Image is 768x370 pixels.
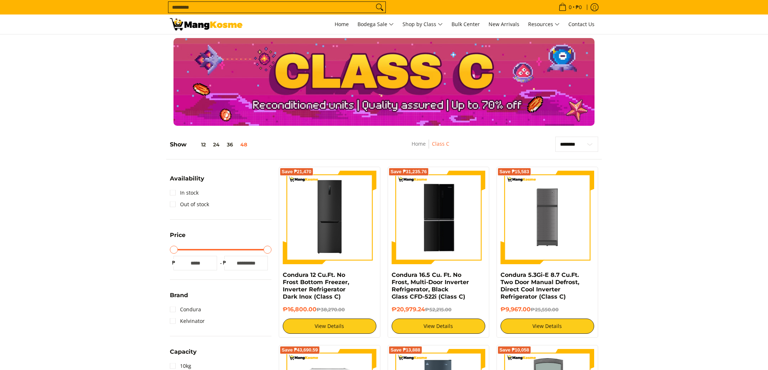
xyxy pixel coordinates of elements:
del: ₱52,215.00 [425,307,452,312]
a: Bulk Center [448,14,483,34]
span: Availability [170,176,204,182]
span: Save ₱13,888 [391,348,420,352]
nav: Breadcrumbs [367,140,494,156]
a: View Details [501,319,594,334]
span: Save ₱43,690.59 [282,348,318,352]
a: Condura 12 Cu.Ft. No Frost Bottom Freezer, Inverter Refrigerator Dark Inox (Class C) [283,271,349,300]
a: Condura 5.3Gi-E 8.7 Cu.Ft. Two Door Manual Defrost, Direct Cool Inverter Refrigerator (Class C) [501,271,579,300]
span: Price [170,232,185,238]
span: Save ₱10,058 [499,348,529,352]
summary: Open [170,232,185,244]
img: Condura 16.5 Cu. Ft. No Frost, Multi-Door Inverter Refrigerator, Black Glass CFD-522i (Class C) [392,172,485,263]
h5: Show [170,141,251,148]
span: • [556,3,584,11]
a: View Details [392,319,485,334]
img: Condura 5.3Gi-E 8.7 Cu.Ft. Two Door Manual Defrost, Direct Cool Inverter Refrigerator (Class C) [501,171,594,263]
span: Contact Us [568,21,595,28]
span: Bulk Center [452,21,480,28]
span: Save ₱15,583 [499,170,529,174]
summary: Open [170,349,197,360]
span: Save ₱31,235.76 [391,170,427,174]
span: Home [335,21,349,28]
button: 24 [209,142,223,147]
a: In stock [170,187,199,199]
a: Shop by Class [399,14,446,34]
a: Kelvinator [170,315,205,327]
span: Resources [528,20,560,29]
span: Brand [170,292,188,298]
a: Home [331,14,352,34]
nav: Main Menu [250,14,598,34]
a: Out of stock [170,199,209,210]
span: 0 [568,5,573,10]
a: View Details [283,319,376,334]
h6: ₱16,800.00 [283,306,376,313]
span: ₱ [170,259,177,266]
a: Contact Us [565,14,598,34]
a: Class C [432,140,449,147]
button: 36 [223,142,237,147]
span: ₱0 [575,5,583,10]
button: 12 [187,142,209,147]
button: 48 [237,142,251,147]
a: New Arrivals [485,14,523,34]
span: Capacity [170,349,197,355]
button: Search [374,2,385,13]
span: New Arrivals [489,21,519,28]
span: Shop by Class [403,20,443,29]
h6: ₱9,967.00 [501,306,594,313]
summary: Open [170,292,188,304]
a: Condura [170,304,201,315]
img: condura-no-frost-inverter-bottom-freezer-refrigerator-9-cubic-feet-class-c-mang-kosme [283,171,376,264]
img: Class C Home &amp; Business Appliances: Up to 70% Off l Mang Kosme [170,18,242,30]
h6: ₱20,979.24 [392,306,485,313]
a: Condura 16.5 Cu. Ft. No Frost, Multi-Door Inverter Refrigerator, Black Glass CFD-522i (Class C) [392,271,469,300]
del: ₱25,550.00 [531,307,559,312]
span: Bodega Sale [358,20,394,29]
a: Home [412,140,426,147]
del: ₱38,270.00 [316,307,345,312]
summary: Open [170,176,204,187]
a: Resources [524,14,563,34]
span: ₱ [221,259,228,266]
a: Bodega Sale [354,14,397,34]
span: Save ₱21,470 [282,170,311,174]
